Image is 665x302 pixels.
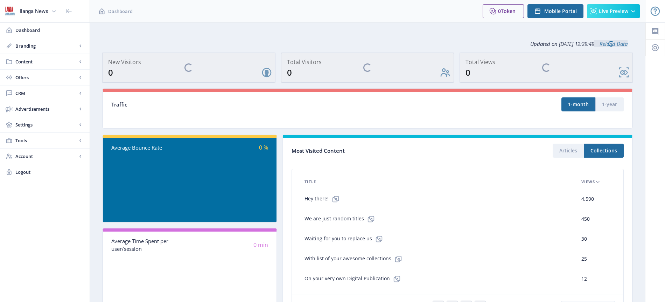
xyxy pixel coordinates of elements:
[15,74,77,81] span: Offers
[259,144,268,151] span: 0 %
[304,272,404,286] span: On your very own Digital Publication
[20,4,48,19] div: Ilanga News
[15,137,77,144] span: Tools
[304,192,343,206] span: Hey there!
[587,4,640,18] button: Live Preview
[544,8,577,14] span: Mobile Portal
[581,255,587,263] span: 25
[599,8,628,14] span: Live Preview
[304,178,316,186] span: Title
[292,145,457,156] div: Most Visited Content
[304,212,378,226] span: We are just random titles
[501,8,516,14] span: Token
[581,215,590,223] span: 450
[581,275,587,283] span: 12
[15,153,77,160] span: Account
[304,252,405,266] span: With list of your awesome collections
[111,144,190,152] div: Average Bounce Rate
[581,195,594,203] span: 4,590
[595,97,624,111] button: 1-year
[304,232,386,246] span: Waiting for you to replace us
[483,4,524,18] button: 0Token
[15,42,77,49] span: Branding
[108,8,133,15] span: Dashboard
[15,90,77,97] span: CRM
[553,144,584,158] button: Articles
[594,40,628,47] a: Reload Data
[15,121,77,128] span: Settings
[102,35,633,53] div: Updated on [DATE] 12:29:49
[527,4,583,18] button: Mobile Portal
[581,178,595,186] span: Views
[584,144,624,158] button: Collections
[4,6,15,17] img: 6e32966d-d278-493e-af78-9af65f0c2223.png
[15,27,84,34] span: Dashboard
[111,101,367,109] div: Traffic
[111,237,190,253] div: Average Time Spent per user/session
[15,58,77,65] span: Content
[581,235,587,243] span: 30
[15,169,84,176] span: Logout
[561,97,595,111] button: 1-month
[190,241,268,249] div: 0 min
[15,105,77,112] span: Advertisements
